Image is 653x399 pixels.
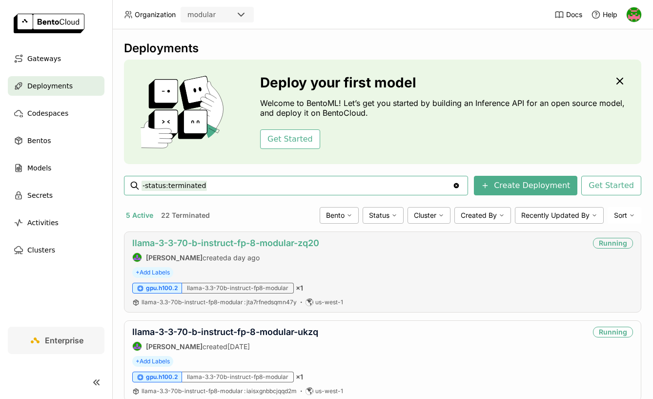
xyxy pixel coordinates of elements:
[244,387,245,395] span: :
[296,284,303,293] span: × 1
[27,107,68,119] span: Codespaces
[227,253,260,262] span: a day ago
[614,211,627,220] span: Sort
[461,211,497,220] span: Created By
[363,207,404,224] div: Status
[8,327,104,354] a: Enterprise
[217,10,218,20] input: Selected modular.
[296,373,303,381] span: × 1
[8,240,104,260] a: Clusters
[581,176,641,195] button: Get Started
[244,298,245,306] span: :
[132,267,173,278] span: +Add Labels
[132,341,318,351] div: created
[627,7,641,22] img: Eve Weinberg
[132,252,319,262] div: created
[132,356,173,367] span: +Add Labels
[187,10,216,20] div: modular
[315,298,343,306] span: us-west-1
[260,98,633,118] p: Welcome to BentoML! Let’s get you started by building an Inference API for an open source model, ...
[515,207,604,224] div: Recently Updated By
[369,211,389,220] span: Status
[142,387,297,395] a: llama-3.3-70b-instruct-fp8-modular:iaisxgnbbcjqqd2m
[27,80,73,92] span: Deployments
[135,10,176,19] span: Organization
[608,207,641,224] div: Sort
[142,387,297,395] span: llama-3.3-70b-instruct-fp8-modular iaisxgnbbcjqqd2m
[591,10,617,20] div: Help
[454,207,511,224] div: Created By
[146,253,203,262] strong: [PERSON_NAME]
[227,342,250,351] span: [DATE]
[146,284,178,292] span: gpu.h100.2
[142,298,297,306] span: llama-3.3-70b-instruct-fp8-modular jta7rfnedsqmn47y
[159,209,212,222] button: 22 Terminated
[142,298,297,306] a: llama-3.3-70b-instruct-fp8-modular:jta7rfnedsqmn47y
[27,53,61,64] span: Gateways
[315,387,343,395] span: us-west-1
[326,211,345,220] span: Bento
[132,75,237,148] img: cover onboarding
[146,342,203,351] strong: [PERSON_NAME]
[260,75,633,90] h3: Deploy your first model
[593,238,633,249] div: Running
[146,373,178,381] span: gpu.h100.2
[414,211,436,220] span: Cluster
[593,327,633,337] div: Running
[8,186,104,205] a: Secrets
[8,158,104,178] a: Models
[8,49,104,68] a: Gateways
[14,14,84,33] img: logo
[8,104,104,123] a: Codespaces
[260,129,320,149] button: Get Started
[8,76,104,96] a: Deployments
[27,189,53,201] span: Secrets
[182,283,294,294] div: llama-3.3-70b-instruct-fp8-modular
[45,336,83,345] span: Enterprise
[27,244,55,256] span: Clusters
[124,41,641,56] div: Deployments
[521,211,590,220] span: Recently Updated By
[452,182,460,189] svg: Clear value
[27,135,51,147] span: Bentos
[554,10,582,20] a: Docs
[132,327,318,337] a: llama-3-3-70-b-instruct-fp-8-modular-ukzq
[27,217,59,229] span: Activities
[133,342,142,351] img: Shenyang Zhao
[566,10,582,19] span: Docs
[603,10,617,19] span: Help
[8,213,104,232] a: Activities
[142,178,452,193] input: Search
[474,176,577,195] button: Create Deployment
[182,372,294,382] div: llama-3.3-70b-instruct-fp8-modular
[320,207,359,224] div: Bento
[133,253,142,262] img: Shenyang Zhao
[408,207,450,224] div: Cluster
[132,238,319,248] a: llama-3-3-70-b-instruct-fp-8-modular-zq20
[8,131,104,150] a: Bentos
[27,162,51,174] span: Models
[124,209,155,222] button: 5 Active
